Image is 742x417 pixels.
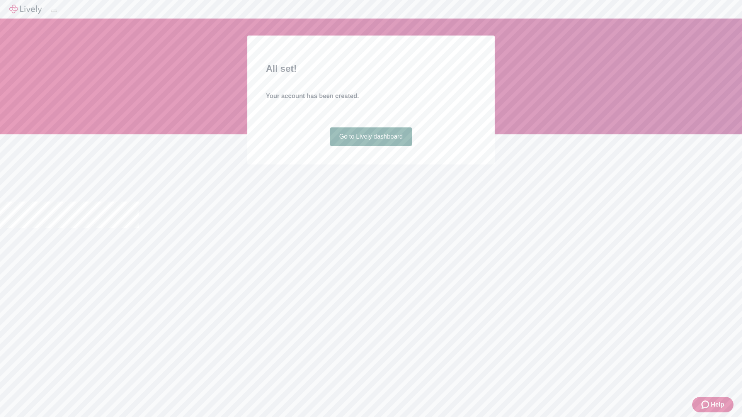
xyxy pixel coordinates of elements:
[692,397,733,412] button: Zendesk support iconHelp
[701,400,711,409] svg: Zendesk support icon
[266,62,476,76] h2: All set!
[51,10,57,12] button: Log out
[266,92,476,101] h4: Your account has been created.
[330,127,412,146] a: Go to Lively dashboard
[9,5,42,14] img: Lively
[711,400,724,409] span: Help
